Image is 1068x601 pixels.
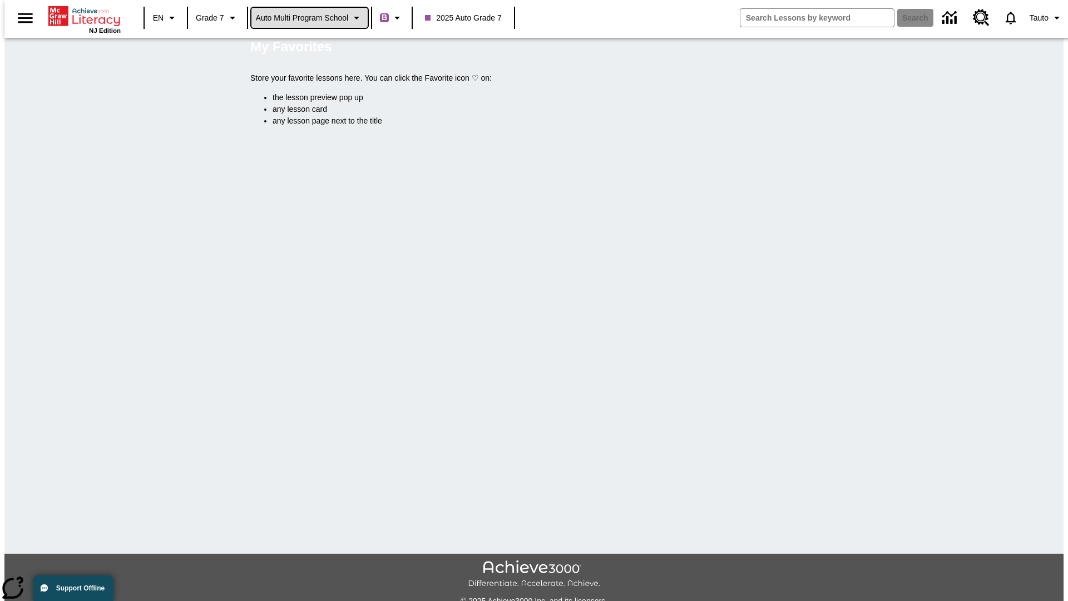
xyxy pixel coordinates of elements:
[1030,12,1049,24] span: Tauto
[1025,8,1068,28] button: Profile/Settings
[273,115,818,127] li: any lesson page next to the title
[382,11,387,24] span: B
[89,27,121,34] span: NJ Edition
[48,4,121,34] div: Home
[966,3,996,33] a: Resource Center, Will open in new tab
[9,2,42,35] button: Open side menu
[996,3,1025,32] a: Notifications
[468,560,600,589] img: Achieve3000 Differentiate Accelerate Achieve
[56,584,105,592] span: Support Offline
[33,575,113,601] button: Support Offline
[148,8,184,28] button: Language: EN, Select a language
[273,92,818,104] li: the lesson preview pop up
[740,9,894,27] input: search field
[48,5,121,27] a: Home
[256,12,349,24] span: Auto Multi program School
[153,12,164,24] span: EN
[250,38,332,56] h5: My Favorites
[273,104,818,115] li: any lesson card
[196,12,224,24] span: Grade 7
[375,8,408,28] button: Boost Class color is purple. Change class color
[425,12,502,24] span: 2025 Auto Grade 7
[191,8,244,28] button: Grade: Grade 7, Select a grade
[251,8,368,28] button: School: Auto Multi program School, Select your school
[250,72,818,84] p: Store your favorite lessons here. You can click the Favorite icon ♡ on:
[936,3,966,33] a: Data Center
